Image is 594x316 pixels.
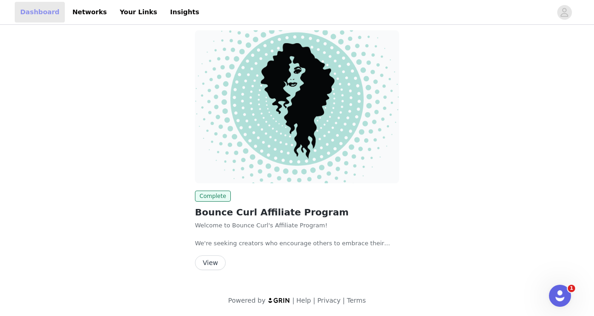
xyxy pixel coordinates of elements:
[317,297,341,304] a: Privacy
[560,5,569,20] div: avatar
[343,297,345,304] span: |
[195,221,399,230] p: Welcome to Bounce Curl's Affiliate Program!
[347,297,366,304] a: Terms
[195,205,399,219] h2: Bounce Curl Affiliate Program
[228,297,265,304] span: Powered by
[195,255,226,270] button: View
[549,285,571,307] iframe: Intercom live chat
[195,30,399,183] img: Bounce Curl
[568,285,575,292] span: 1
[195,239,399,248] p: We're seeking creators who encourage others to embrace their natural curls. If this sounds like y...
[313,297,315,304] span: |
[195,191,231,202] span: Complete
[114,2,163,23] a: Your Links
[292,297,295,304] span: |
[268,297,291,303] img: logo
[15,2,65,23] a: Dashboard
[297,297,311,304] a: Help
[165,2,205,23] a: Insights
[195,260,226,266] a: View
[67,2,112,23] a: Networks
